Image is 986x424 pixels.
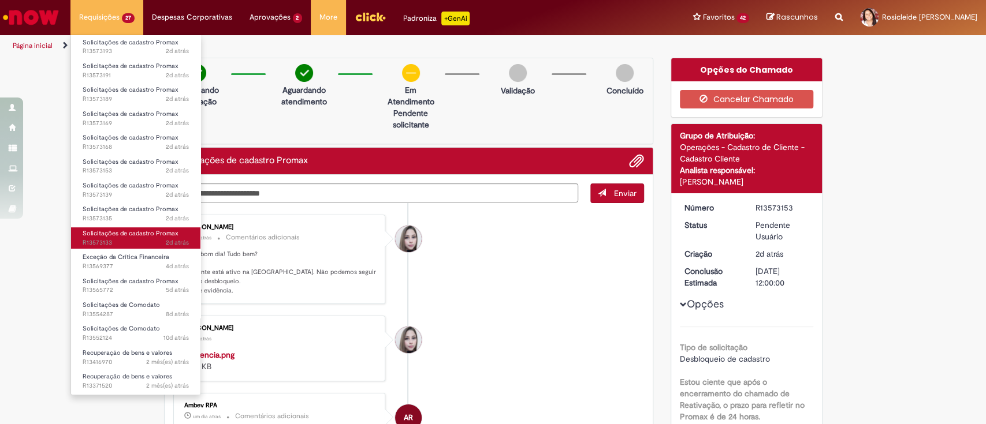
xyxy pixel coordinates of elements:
[193,234,211,241] time: 29/09/2025 09:29:14
[83,310,189,319] span: R13554287
[680,130,813,141] div: Grupo de Atribuição:
[756,248,809,260] div: 27/09/2025 14:42:16
[676,202,747,213] dt: Número
[166,238,189,247] time: 27/09/2025 14:27:56
[166,190,189,199] span: 2d atrás
[146,381,189,390] time: 07/08/2025 14:35:43
[235,411,309,421] small: Comentários adicionais
[166,238,189,247] span: 2d atrás
[83,358,189,367] span: R13416970
[166,310,189,318] time: 22/09/2025 10:41:31
[680,354,770,364] span: Desbloqueio de cadastro
[756,202,809,213] div: R13573153
[1,6,61,29] img: ServiceNow
[184,325,377,332] div: [PERSON_NAME]
[83,181,178,190] span: Solicitações de cadastro Promax
[71,179,200,201] a: Aberto R13573139 : Solicitações de cadastro Promax
[166,262,189,271] time: 26/09/2025 09:32:01
[226,232,300,242] small: Comentários adicionais
[166,166,189,175] span: 2d atrás
[395,226,422,252] div: Daniele Aparecida Queiroz
[166,286,189,294] span: 5d atrás
[71,227,200,249] a: Aberto R13573133 : Solicitações de cadastro Promax
[629,153,644,168] button: Adicionar anexos
[509,64,527,82] img: img-circle-grey.png
[402,64,420,82] img: circle-minus.png
[166,119,189,127] span: 2d atrás
[71,322,200,344] a: Aberto R13552124 : Solicitações de Comodato
[193,335,211,342] time: 29/09/2025 09:29:12
[83,262,189,271] span: R13569377
[166,71,189,80] time: 27/09/2025 15:31:01
[83,372,172,381] span: Recuperação de bens e valores
[83,205,178,213] span: Solicitações de cadastro Promax
[83,348,172,357] span: Recuperação de bens e valores
[590,183,644,203] button: Enviar
[184,349,377,372] div: 82.0 KB
[83,286,189,295] span: R13565772
[166,286,189,294] time: 25/09/2025 10:32:29
[383,84,439,107] p: Em Atendimento
[71,132,200,153] a: Aberto R13573168 : Solicitações de cadastro Promax
[193,234,211,241] span: 3h atrás
[166,190,189,199] time: 27/09/2025 14:33:46
[146,358,189,366] span: 2 mês(es) atrás
[146,358,189,366] time: 14/08/2025 10:51:43
[122,13,135,23] span: 27
[163,333,189,342] span: 10d atrás
[71,84,200,105] a: Aberto R13573189 : Solicitações de cadastro Promax
[680,377,805,422] b: Estou ciente que após o encerramento do chamado de Reativação, o prazo para refletir no Promax é ...
[676,265,747,288] dt: Conclusão Estimada
[166,214,189,223] span: 2d atrás
[83,95,189,104] span: R13573189
[250,12,291,23] span: Aprovações
[163,333,189,342] time: 19/09/2025 18:53:14
[83,166,189,175] span: R13573153
[383,107,439,130] p: Pendente solicitante
[403,12,470,25] div: Padroniza
[83,47,189,56] span: R13573193
[166,119,189,127] time: 27/09/2025 14:58:17
[671,58,822,81] div: Opções do Chamado
[173,183,579,203] textarea: Digite sua mensagem aqui...
[83,62,178,70] span: Solicitações de cadastro Promax
[756,249,783,259] span: 2d atrás
[83,301,160,309] span: Solicitações de Comodato
[166,95,189,103] time: 27/09/2025 15:29:40
[166,95,189,103] span: 2d atrás
[184,224,377,231] div: [PERSON_NAME]
[441,12,470,25] p: +GenAi
[146,381,189,390] span: 2 mês(es) atrás
[83,71,189,80] span: R13573191
[83,38,178,47] span: Solicitações de cadastro Promax
[83,253,169,261] span: Exceção da Crítica Financeira
[71,347,200,368] a: Aberto R13416970 : Recuperação de bens e valores
[184,402,377,409] div: Ambev RPA
[166,214,189,223] time: 27/09/2025 14:29:40
[71,299,200,320] a: Aberto R13554287 : Solicitações de Comodato
[756,219,809,242] div: Pendente Usuário
[776,12,818,22] span: Rascunhos
[83,324,160,333] span: Solicitações de Comodato
[193,335,211,342] span: 3h atrás
[83,142,189,152] span: R13573168
[606,85,643,96] p: Concluído
[676,219,747,231] dt: Status
[680,164,813,176] div: Analista responsável:
[166,47,189,55] time: 27/09/2025 15:32:07
[166,142,189,151] span: 2d atrás
[882,12,977,22] span: Rosicleide [PERSON_NAME]
[736,13,749,23] span: 42
[166,71,189,80] span: 2d atrás
[71,203,200,224] a: Aberto R13573135 : Solicitações de cadastro Promax
[83,190,189,200] span: R13573139
[83,119,189,128] span: R13573169
[83,229,178,238] span: Solicitações de cadastro Promax
[83,277,178,286] span: Solicitações de cadastro Promax
[166,310,189,318] span: 8d atrás
[83,381,189,391] span: R13371520
[193,413,221,420] time: 27/09/2025 21:05:20
[83,133,178,142] span: Solicitações de cadastro Promax
[166,262,189,271] span: 4d atrás
[680,141,813,164] div: Operações - Cadastro de Cliente - Cadastro Cliente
